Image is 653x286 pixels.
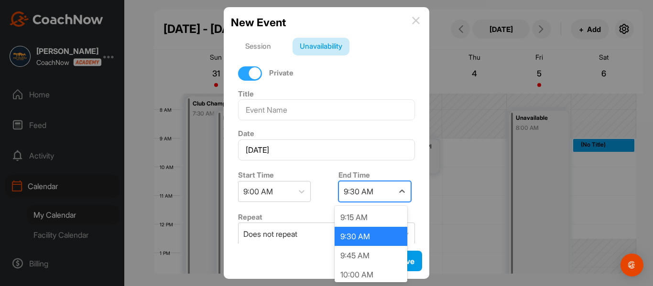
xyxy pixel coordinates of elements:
[231,14,286,31] h2: New Event
[620,254,643,276] div: Open Intercom Messenger
[335,265,407,284] div: 10:00 AM
[338,170,370,180] label: End Time
[238,170,274,180] label: Start Time
[243,228,297,240] div: Does not repeat
[344,186,373,197] div: 9:30 AM
[238,212,262,222] label: Repeat
[335,246,407,265] div: 9:45 AM
[238,89,254,98] label: Title
[238,129,254,138] label: Date
[335,227,407,246] div: 9:30 AM
[412,17,420,24] img: info
[243,186,273,197] div: 9:00 AM
[269,68,294,79] label: Private
[238,99,415,120] input: Event Name
[238,38,278,56] div: Session
[335,208,407,227] div: 9:15 AM
[293,38,349,56] div: Unavailability
[238,139,415,160] input: Select Date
